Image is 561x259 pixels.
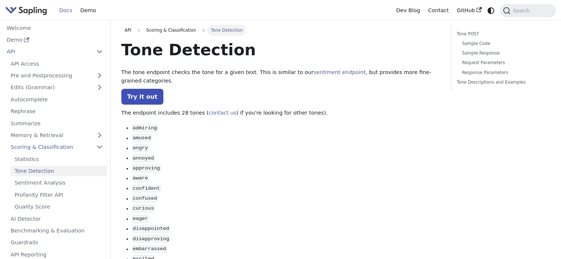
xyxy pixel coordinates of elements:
[143,25,200,35] span: Scoring & Classification
[7,213,107,224] a: AI Detector
[132,144,149,152] code: angry
[7,237,107,248] a: Guardrails
[92,46,107,57] button: Collapse sidebar category 'API'
[510,8,534,14] span: Search
[3,35,107,45] a: Demo
[453,5,485,16] a: GitHub
[7,94,107,105] a: Autocomplete
[208,25,246,35] span: Tone Detection
[5,5,50,16] a: Sapling.aiSapling.ai
[11,189,107,200] a: Profanity Filter API
[457,79,548,86] a: Tone Descriptions and Examples
[11,166,107,176] a: Tone Detection
[486,5,496,16] button: Switch between dark and light mode (currently system mode)
[11,202,107,212] a: Quality Score
[121,89,163,105] a: Try it out
[424,5,453,16] a: Contact
[462,69,545,76] a: Response Parameters
[7,225,107,236] a: Benchmarking & Evaluation
[11,154,107,164] a: Statistics
[121,40,440,60] h1: Tone Detection
[7,82,107,93] a: Edits (Grammar)
[132,165,161,172] code: approving
[3,46,92,57] a: API
[132,225,170,232] code: disappointed
[3,22,107,33] a: Welcome
[462,50,545,57] a: Sample Response
[7,58,107,69] a: API Access
[314,69,366,75] a: sentiment endpoint
[462,40,545,47] a: Sample Code
[121,25,135,35] a: API
[132,134,152,142] code: amused
[132,245,167,253] code: embarrassed
[55,5,76,16] a: Docs
[462,59,545,66] a: Request Parameters
[11,178,107,188] a: Sentiment Analysis
[132,125,158,132] code: admiring
[209,110,236,116] a: contact us
[7,142,107,153] a: Scoring & Classification
[7,106,107,117] a: Rephrase
[132,185,161,192] code: confident
[132,235,170,243] code: disapproving
[392,5,424,16] a: Dev Blog
[132,195,158,202] code: confused
[132,175,149,182] code: aware
[500,4,555,17] button: Search (Command+K)
[132,215,149,223] code: eager
[7,130,107,141] a: Memory & Retrieval
[125,28,131,33] span: API
[457,31,548,38] a: Tone POST
[7,70,107,81] a: Pre and Postprocessing
[7,118,107,129] a: Summarize
[121,25,440,35] nav: Breadcrumbs
[121,68,440,86] p: The tone endpoint checks the tone for a given text. This is similar to our , but provides more fi...
[76,5,100,16] a: Demo
[5,5,47,16] img: Sapling.ai
[121,109,440,118] p: The endpoint includes 28 tones ( ) if you're looking for other tones).
[132,205,155,212] code: curious
[132,155,155,162] code: annoyed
